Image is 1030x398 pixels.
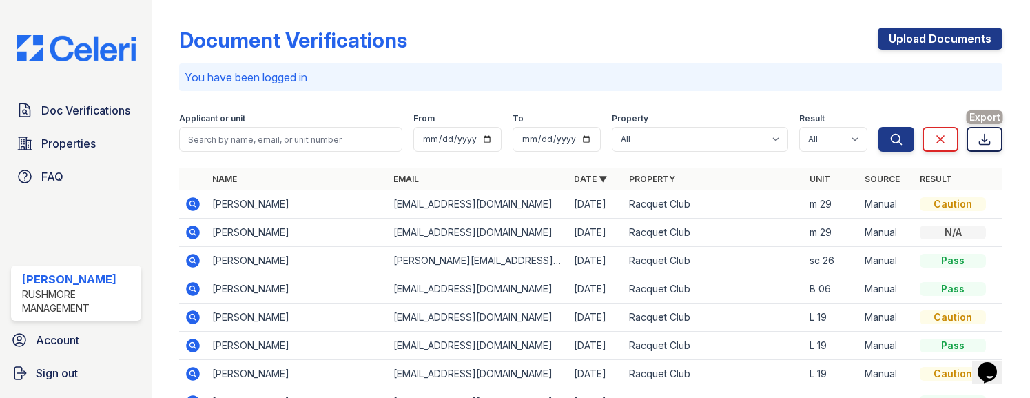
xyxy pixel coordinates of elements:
td: Manual [859,275,914,304]
td: sc 26 [804,247,859,275]
td: Manual [859,360,914,388]
td: [EMAIL_ADDRESS][DOMAIN_NAME] [388,275,568,304]
td: [EMAIL_ADDRESS][DOMAIN_NAME] [388,190,568,219]
a: Property [629,174,675,184]
a: Source [865,174,900,184]
a: Result [920,174,952,184]
td: Manual [859,219,914,247]
div: Pass [920,254,986,268]
td: Manual [859,332,914,360]
a: Name [212,174,237,184]
a: Properties [11,130,141,157]
td: [DATE] [568,304,624,332]
td: Racquet Club [624,332,804,360]
td: Manual [859,304,914,332]
td: m 29 [804,219,859,247]
label: Applicant or unit [179,113,245,124]
a: Date ▼ [574,174,607,184]
iframe: chat widget [972,343,1016,384]
td: Manual [859,247,914,275]
td: [PERSON_NAME] [207,247,387,275]
td: [PERSON_NAME] [207,219,387,247]
td: [DATE] [568,332,624,360]
input: Search by name, email, or unit number [179,127,402,152]
div: Caution [920,197,986,211]
a: Email [393,174,419,184]
span: FAQ [41,168,63,185]
td: [DATE] [568,190,624,219]
td: [DATE] [568,360,624,388]
label: To [513,113,524,124]
a: Doc Verifications [11,97,141,124]
td: [PERSON_NAME] [207,190,387,219]
td: [PERSON_NAME] [207,360,387,388]
a: Upload Documents [878,28,1002,50]
td: [PERSON_NAME] [207,304,387,332]
td: [EMAIL_ADDRESS][DOMAIN_NAME] [388,304,568,332]
a: Account [6,326,147,354]
td: L 19 [804,304,859,332]
td: [EMAIL_ADDRESS][DOMAIN_NAME] [388,360,568,388]
div: Caution [920,367,986,381]
div: Document Verifications [179,28,407,52]
td: [PERSON_NAME] [207,275,387,304]
div: [PERSON_NAME] [22,271,136,288]
td: L 19 [804,360,859,388]
td: [EMAIL_ADDRESS][DOMAIN_NAME] [388,219,568,247]
td: L 19 [804,332,859,360]
span: Properties [41,135,96,152]
td: Racquet Club [624,219,804,247]
p: You have been logged in [185,69,997,86]
td: Racquet Club [624,304,804,332]
a: FAQ [11,163,141,190]
div: Caution [920,310,986,324]
div: N/A [920,226,986,239]
img: CE_Logo_Blue-a8612792a0a2168367f1c8372b55b34899dd931a85d93a1a3d3e32e68fde9ad4.png [6,35,147,62]
td: [EMAIL_ADDRESS][DOMAIN_NAME] [388,332,568,360]
td: B 06 [804,275,859,304]
label: Property [612,113,648,124]
td: Racquet Club [624,360,804,388]
span: Sign out [36,365,78,381]
td: Racquet Club [624,247,804,275]
td: [PERSON_NAME][EMAIL_ADDRESS][PERSON_NAME][DOMAIN_NAME] [388,247,568,275]
a: Export [967,127,1002,152]
div: Pass [920,339,986,352]
td: Manual [859,190,914,219]
span: Account [36,332,79,348]
td: [DATE] [568,247,624,275]
td: [PERSON_NAME] [207,332,387,360]
span: Doc Verifications [41,102,130,119]
td: [DATE] [568,219,624,247]
a: Sign out [6,359,147,387]
label: Result [799,113,825,124]
div: Rushmore Management [22,288,136,315]
td: m 29 [804,190,859,219]
td: Racquet Club [624,190,804,219]
td: Racquet Club [624,275,804,304]
div: Pass [920,282,986,296]
span: Export [967,110,1003,124]
a: Unit [810,174,830,184]
td: [DATE] [568,275,624,304]
label: From [413,113,435,124]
